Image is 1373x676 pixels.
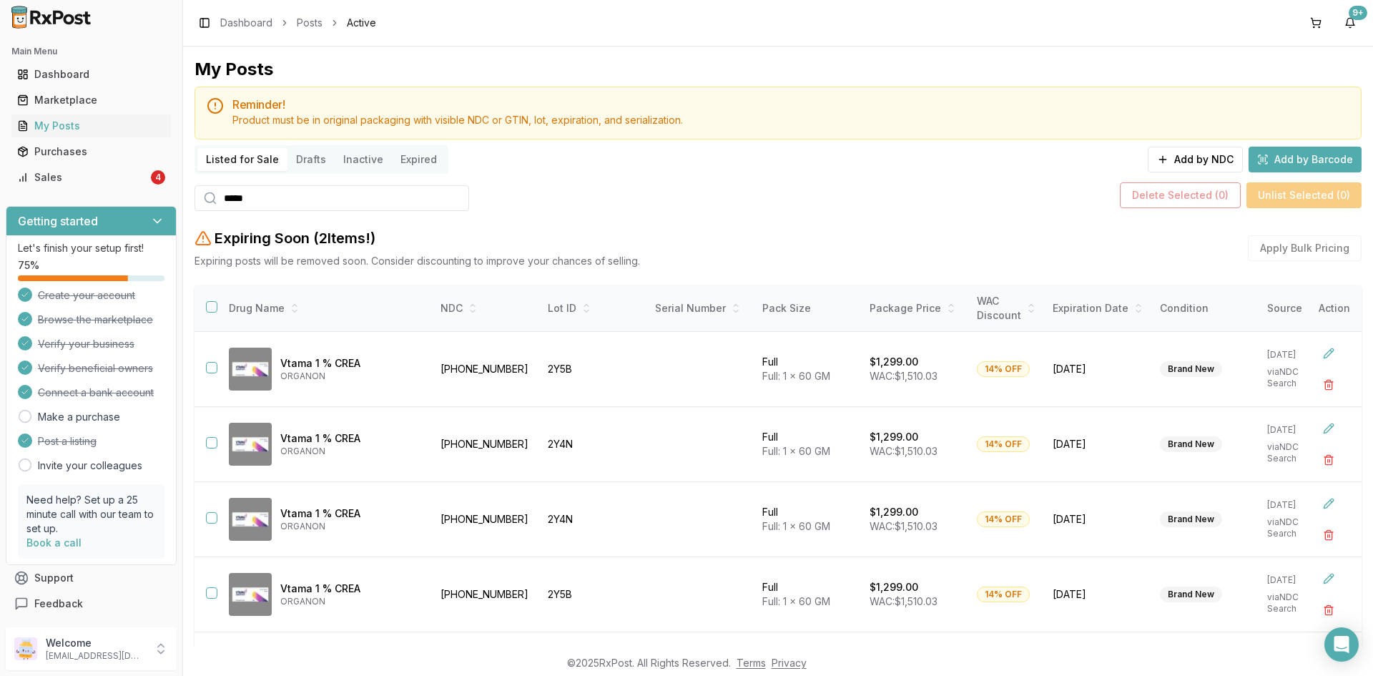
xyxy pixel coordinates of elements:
[1316,416,1342,441] button: Edit
[762,370,830,382] span: Full: 1 x 60 GM
[6,6,97,29] img: RxPost Logo
[1316,597,1342,623] button: Delete
[1316,491,1342,516] button: Edit
[1316,522,1342,548] button: Delete
[977,587,1030,602] div: 14% OFF
[1267,301,1322,315] div: Source
[38,361,153,376] span: Verify beneficial owners
[870,595,938,607] span: WAC: $1,510.03
[38,288,135,303] span: Create your account
[197,148,287,171] button: Listed for Sale
[6,166,177,189] button: Sales4
[737,657,766,669] a: Terms
[870,520,938,532] span: WAC: $1,510.03
[1307,285,1362,332] th: Action
[6,114,177,137] button: My Posts
[229,423,272,466] img: Vtama 1 % CREA
[26,537,82,549] a: Book a call
[1053,301,1143,315] div: Expiration Date
[754,407,861,482] td: Full
[6,591,177,617] button: Feedback
[229,348,272,391] img: Vtama 1 % CREA
[6,140,177,163] button: Purchases
[229,573,272,616] img: Vtama 1 % CREA
[762,520,830,532] span: Full: 1 x 60 GM
[17,93,165,107] div: Marketplace
[539,407,646,482] td: 2Y4N
[280,431,420,446] p: Vtama 1 % CREA
[11,165,171,190] a: Sales4
[17,67,165,82] div: Dashboard
[1160,511,1222,527] div: Brand New
[432,482,539,557] td: [PHONE_NUMBER]
[1053,587,1143,602] span: [DATE]
[195,254,640,268] p: Expiring posts will be removed soon. Consider discounting to improve your chances of selling.
[38,313,153,327] span: Browse the marketplace
[392,148,446,171] button: Expired
[977,436,1030,452] div: 14% OFF
[280,371,420,382] p: ORGANON
[287,148,335,171] button: Drafts
[34,597,83,611] span: Feedback
[870,445,938,457] span: WAC: $1,510.03
[6,89,177,112] button: Marketplace
[11,139,171,165] a: Purchases
[280,521,420,532] p: ORGANON
[280,582,420,596] p: Vtama 1 % CREA
[1267,424,1322,436] p: [DATE]
[280,596,420,607] p: ORGANON
[1267,349,1322,361] p: [DATE]
[754,285,861,332] th: Pack Size
[977,361,1030,377] div: 14% OFF
[215,228,375,248] h2: Expiring Soon ( 2 Item s !)
[297,16,323,30] a: Posts
[18,241,164,255] p: Let's finish your setup first!
[870,580,918,594] p: $1,299.00
[870,370,938,382] span: WAC: $1,510.03
[11,62,171,87] a: Dashboard
[432,407,539,482] td: [PHONE_NUMBER]
[229,301,420,315] div: Drug Name
[1053,437,1143,451] span: [DATE]
[1267,499,1322,511] p: [DATE]
[1160,587,1222,602] div: Brand New
[432,557,539,632] td: [PHONE_NUMBER]
[280,446,420,457] p: ORGANON
[1249,147,1362,172] button: Add by Barcode
[539,557,646,632] td: 2Y5B
[6,565,177,591] button: Support
[772,657,807,669] a: Privacy
[977,294,1035,323] div: WAC Discount
[14,637,37,660] img: User avatar
[18,212,98,230] h3: Getting started
[38,434,97,449] span: Post a listing
[1349,6,1367,20] div: 9+
[1267,366,1322,389] p: via NDC Search
[870,355,918,369] p: $1,299.00
[655,301,745,315] div: Serial Number
[18,258,39,273] span: 75 %
[870,430,918,444] p: $1,299.00
[441,301,531,315] div: NDC
[280,506,420,521] p: Vtama 1 % CREA
[762,445,830,457] span: Full: 1 x 60 GM
[1267,592,1322,614] p: via NDC Search
[38,410,120,424] a: Make a purchase
[754,557,861,632] td: Full
[232,99,1349,110] h5: Reminder!
[347,16,376,30] span: Active
[1148,147,1243,172] button: Add by NDC
[977,511,1030,527] div: 14% OFF
[38,459,142,473] a: Invite your colleagues
[1316,372,1342,398] button: Delete
[1053,512,1143,526] span: [DATE]
[1267,441,1322,464] p: via NDC Search
[539,482,646,557] td: 2Y4N
[1160,436,1222,452] div: Brand New
[1267,574,1322,586] p: [DATE]
[1053,362,1143,376] span: [DATE]
[539,332,646,407] td: 2Y5B
[220,16,272,30] a: Dashboard
[754,332,861,407] td: Full
[46,636,145,650] p: Welcome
